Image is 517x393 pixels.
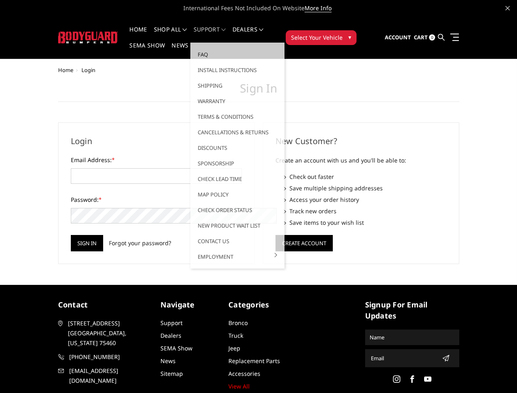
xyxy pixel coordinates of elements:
[194,93,281,109] a: Warranty
[194,47,281,62] a: FAQ
[194,156,281,171] a: Sponsorship
[69,352,152,362] span: [PHONE_NUMBER]
[71,195,242,204] label: Password:
[414,34,428,41] span: Cart
[366,331,458,344] input: Name
[58,366,152,386] a: [EMAIL_ADDRESS][DOMAIN_NAME]
[284,184,447,192] li: Save multiple shipping addresses
[58,66,73,74] a: Home
[160,299,221,310] h5: Navigate
[160,344,192,352] a: SEMA Show
[286,30,357,45] button: Select Your Vehicle
[368,352,439,365] input: Email
[291,33,343,42] span: Select Your Vehicle
[154,27,187,43] a: shop all
[194,202,281,218] a: Check Order Status
[71,235,103,251] input: Sign in
[414,27,435,49] a: Cart 0
[109,239,171,247] a: Forgot your password?
[275,235,333,251] button: Create Account
[275,135,447,147] h2: New Customer?
[228,370,260,377] a: Accessories
[81,66,95,74] span: Login
[275,238,333,246] a: Create Account
[160,319,183,327] a: Support
[69,366,152,386] span: [EMAIL_ADDRESS][DOMAIN_NAME]
[284,172,447,181] li: Check out faster
[365,299,459,321] h5: signup for email updates
[284,195,447,204] li: Access your order history
[194,109,281,124] a: Terms & Conditions
[58,81,459,102] h1: Sign in
[385,34,411,41] span: Account
[160,357,176,365] a: News
[58,32,118,43] img: BODYGUARD BUMPERS
[228,344,240,352] a: Jeep
[275,156,447,165] p: Create an account with us and you'll be able to:
[194,249,281,264] a: Employment
[129,27,147,43] a: Home
[348,33,351,41] span: ▾
[385,27,411,49] a: Account
[68,318,151,348] span: [STREET_ADDRESS] [GEOGRAPHIC_DATA], [US_STATE] 75460
[228,357,280,365] a: Replacement Parts
[284,207,447,215] li: Track new orders
[194,27,226,43] a: Support
[228,319,248,327] a: Bronco
[160,370,183,377] a: Sitemap
[194,140,281,156] a: Discounts
[305,4,332,12] a: More Info
[160,332,181,339] a: Dealers
[233,27,264,43] a: Dealers
[194,78,281,93] a: Shipping
[129,43,165,59] a: SEMA Show
[58,352,152,362] a: [PHONE_NUMBER]
[429,34,435,41] span: 0
[284,218,447,227] li: Save items to your wish list
[228,332,243,339] a: Truck
[228,382,250,390] a: View All
[172,43,188,59] a: News
[194,124,281,140] a: Cancellations & Returns
[71,135,242,147] h2: Login
[194,62,281,78] a: Install Instructions
[194,233,281,249] a: Contact Us
[71,156,242,164] label: Email Address:
[228,299,289,310] h5: Categories
[194,171,281,187] a: Check Lead Time
[58,299,152,310] h5: contact
[194,187,281,202] a: MAP Policy
[194,218,281,233] a: New Product Wait List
